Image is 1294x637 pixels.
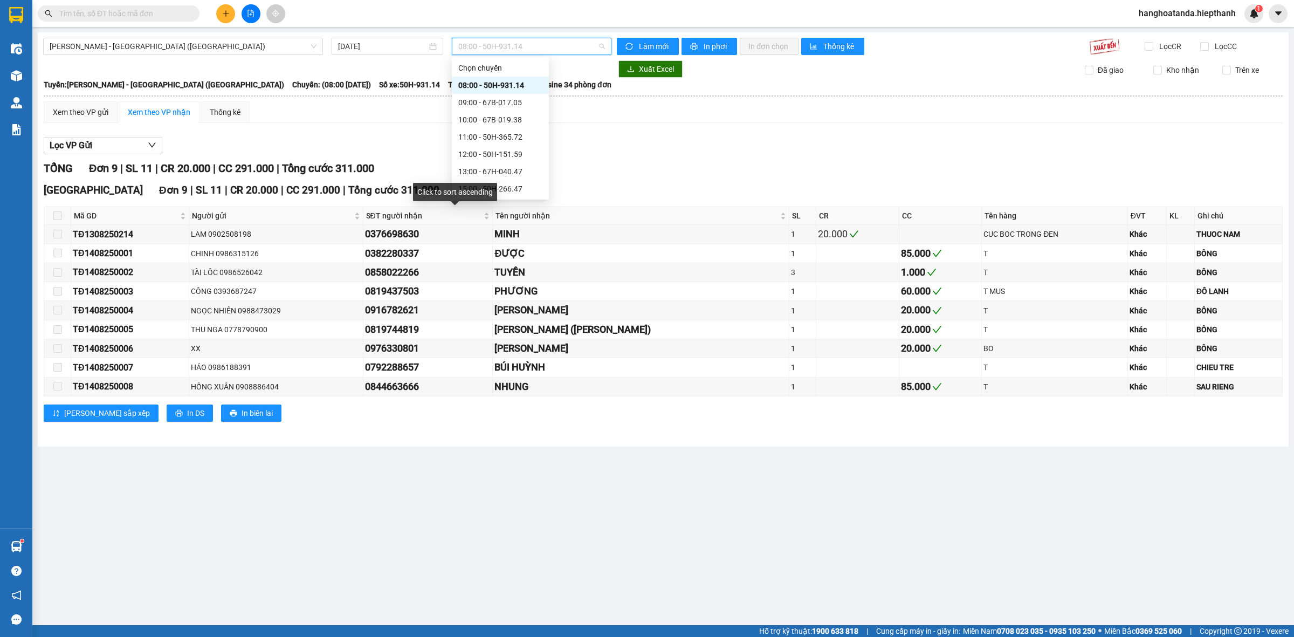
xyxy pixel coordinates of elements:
div: TĐ1408250002 [73,265,187,279]
span: CC 291.000 [286,184,340,196]
button: bar-chartThống kê [801,38,864,55]
img: icon-new-feature [1249,9,1259,18]
span: Tên người nhận [495,210,778,222]
button: printerIn phơi [682,38,737,55]
div: HÁO 0986188391 [191,361,361,373]
div: 12:00 - 50H-151.59 [458,148,542,160]
span: printer [690,43,699,51]
div: 1 [791,228,814,240]
div: MINH [494,227,787,242]
span: printer [230,409,237,418]
div: SAU RIENG [1196,381,1281,393]
span: Hỗ trợ kỹ thuật: [759,625,858,637]
div: 20.000 [818,227,897,242]
span: check [932,249,942,258]
th: KL [1167,207,1195,225]
span: TỔNG [44,162,73,175]
td: 0792288657 [363,358,493,377]
span: CR 20.000 [161,162,210,175]
div: 1 [791,343,814,354]
div: CHIEU TRE [1196,361,1281,373]
div: Khác [1130,324,1165,335]
img: 9k= [1089,38,1120,55]
div: 0819437503 [365,284,491,299]
div: TĐ1408250008 [73,380,187,393]
div: T [983,305,1125,317]
td: HÂN LÊ (TRẦN TRUNG) [493,320,789,339]
span: Cung cấp máy in - giấy in: [876,625,960,637]
td: TĐ1408250004 [71,301,189,320]
td: TĐ1408250008 [71,378,189,396]
div: 60.000 [901,284,980,299]
span: | [281,184,284,196]
div: TĐ1408250005 [73,323,187,336]
div: BO [983,343,1125,354]
td: TĐ1408250007 [71,358,189,377]
td: MINH [493,225,789,244]
td: 0819437503 [363,282,493,301]
div: 0382280337 [365,246,491,261]
img: warehouse-icon [11,70,22,81]
span: download [627,65,635,74]
span: SL 11 [196,184,222,196]
div: T [983,248,1125,259]
div: THUOC NAM [1196,228,1281,240]
button: plus [216,4,235,23]
div: Khác [1130,361,1165,373]
div: BÔNG [1196,248,1281,259]
button: Lọc VP Gửi [44,137,162,154]
div: T [983,324,1125,335]
span: sort-ascending [52,409,60,418]
div: 85.000 [901,379,980,394]
span: | [190,184,193,196]
strong: 0369 525 060 [1135,627,1182,635]
td: TĐ1408250001 [71,244,189,263]
span: check [849,229,859,239]
strong: 1900 633 818 [812,627,858,635]
button: file-add [242,4,260,23]
div: TĐ1408250007 [73,361,187,374]
div: [PERSON_NAME] [494,303,787,318]
span: down [148,141,156,149]
div: PHƯƠNG [494,284,787,299]
span: Miền Bắc [1104,625,1182,637]
td: ĐƯỢC [493,244,789,263]
span: Hồ Chí Minh - Tân Châu (Giường) [50,38,316,54]
div: Khác [1130,248,1165,259]
div: BÚI HUỲNH [494,360,787,375]
b: Tuyến: [PERSON_NAME] - [GEOGRAPHIC_DATA] ([GEOGRAPHIC_DATA]) [44,80,284,89]
div: Chọn chuyến [458,62,542,74]
span: check [932,344,942,353]
span: caret-down [1274,9,1283,18]
td: PHƯƠNG [493,282,789,301]
img: warehouse-icon [11,43,22,54]
span: In biên lai [242,407,273,419]
div: CUC BOC TRONG ĐEN [983,228,1125,240]
div: Chọn chuyến [452,59,549,77]
span: | [225,184,228,196]
span: message [11,614,22,625]
span: In DS [187,407,204,419]
div: 11:00 - 50H-365.72 [458,131,542,143]
span: aim [272,10,279,17]
div: Khác [1130,381,1165,393]
span: Số xe: 50H-931.14 [379,79,440,91]
td: 0376698630 [363,225,493,244]
div: TUYỀN [494,265,787,280]
td: TĐ1408250006 [71,339,189,358]
span: | [1190,625,1192,637]
th: CR [816,207,899,225]
th: ĐVT [1128,207,1167,225]
div: 3 [791,266,814,278]
span: [GEOGRAPHIC_DATA] [44,184,143,196]
span: | [277,162,279,175]
span: Đơn 9 [89,162,118,175]
div: Click to sort ascending [413,183,497,201]
th: CC [899,207,982,225]
div: THU NGA 0778790900 [191,324,361,335]
div: BÔNG [1196,343,1281,354]
span: 08:00 - 50H-931.14 [458,38,605,54]
span: [PERSON_NAME] sắp xếp [64,407,150,419]
div: 1 [791,381,814,393]
span: Làm mới [639,40,670,52]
